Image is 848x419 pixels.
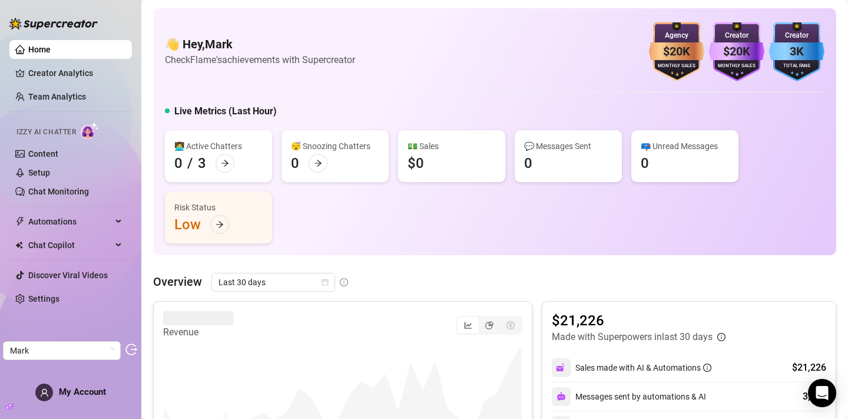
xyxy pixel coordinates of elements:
span: arrow-right [216,220,224,229]
a: Home [28,45,51,54]
div: 0 [524,154,532,173]
div: 3K [769,42,824,61]
div: Agency [649,30,704,41]
span: Izzy AI Chatter [16,127,76,138]
span: user [40,388,49,397]
img: blue-badge-DgoSNQY1.svg [769,22,824,81]
div: Creator [709,30,764,41]
img: svg%3e [556,392,566,401]
article: Check Flame's achievements with Supercreator [165,52,355,67]
div: 😴 Snoozing Chatters [291,140,379,153]
div: 💬 Messages Sent [524,140,612,153]
article: Revenue [163,325,234,339]
span: build [6,402,14,411]
div: 3,181 [803,390,826,404]
span: calendar [322,279,329,286]
span: thunderbolt [15,217,25,226]
div: $21,226 [792,361,826,375]
div: 0 [174,154,183,173]
a: Setup [28,168,50,177]
span: line-chart [464,321,472,329]
span: Last 30 days [218,273,328,291]
div: Open Intercom Messenger [808,379,836,407]
span: arrow-right [314,159,322,167]
span: Automations [28,212,112,231]
span: loading [107,347,114,354]
div: Messages sent by automations & AI [552,387,706,406]
a: Content [28,149,58,159]
h5: Live Metrics (Last Hour) [174,104,277,118]
div: Total Fans [769,62,824,70]
span: dollar-circle [506,321,515,329]
div: $20K [709,42,764,61]
span: Chat Copilot [28,236,112,255]
article: Overview [153,273,202,291]
img: logo-BBDzfeDw.svg [9,18,98,29]
div: $0 [408,154,424,173]
div: segmented control [456,316,522,335]
span: logout [125,344,137,355]
a: Chat Monitoring [28,187,89,196]
img: bronze-badge-qSZam9Wu.svg [649,22,704,81]
img: svg%3e [556,362,567,373]
div: Risk Status [174,201,263,214]
a: Settings [28,294,59,303]
div: Monthly Sales [649,62,704,70]
div: Creator [769,30,824,41]
div: $20K [649,42,704,61]
span: arrow-right [221,159,229,167]
article: $21,226 [552,311,726,330]
img: Chat Copilot [15,241,23,249]
img: purple-badge-B9DA21FR.svg [709,22,764,81]
span: Mark [10,342,114,359]
div: 0 [291,154,299,173]
span: pie-chart [485,321,493,329]
a: Creator Analytics [28,64,122,83]
span: info-circle [703,364,711,372]
div: 📪 Unread Messages [641,140,729,153]
article: Made with Superpowers in last 30 days [552,330,713,344]
h4: 👋 Hey, Mark [165,36,355,52]
span: info-circle [340,278,348,286]
div: 👩‍💻 Active Chatters [174,140,263,153]
div: 3 [198,154,206,173]
div: 💵 Sales [408,140,496,153]
span: info-circle [717,333,726,341]
span: My Account [59,387,106,397]
a: Discover Viral Videos [28,270,108,280]
div: Monthly Sales [709,62,764,70]
div: 0 [641,154,649,173]
img: AI Chatter [81,122,99,139]
div: Sales made with AI & Automations [575,361,711,374]
a: Team Analytics [28,92,86,101]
